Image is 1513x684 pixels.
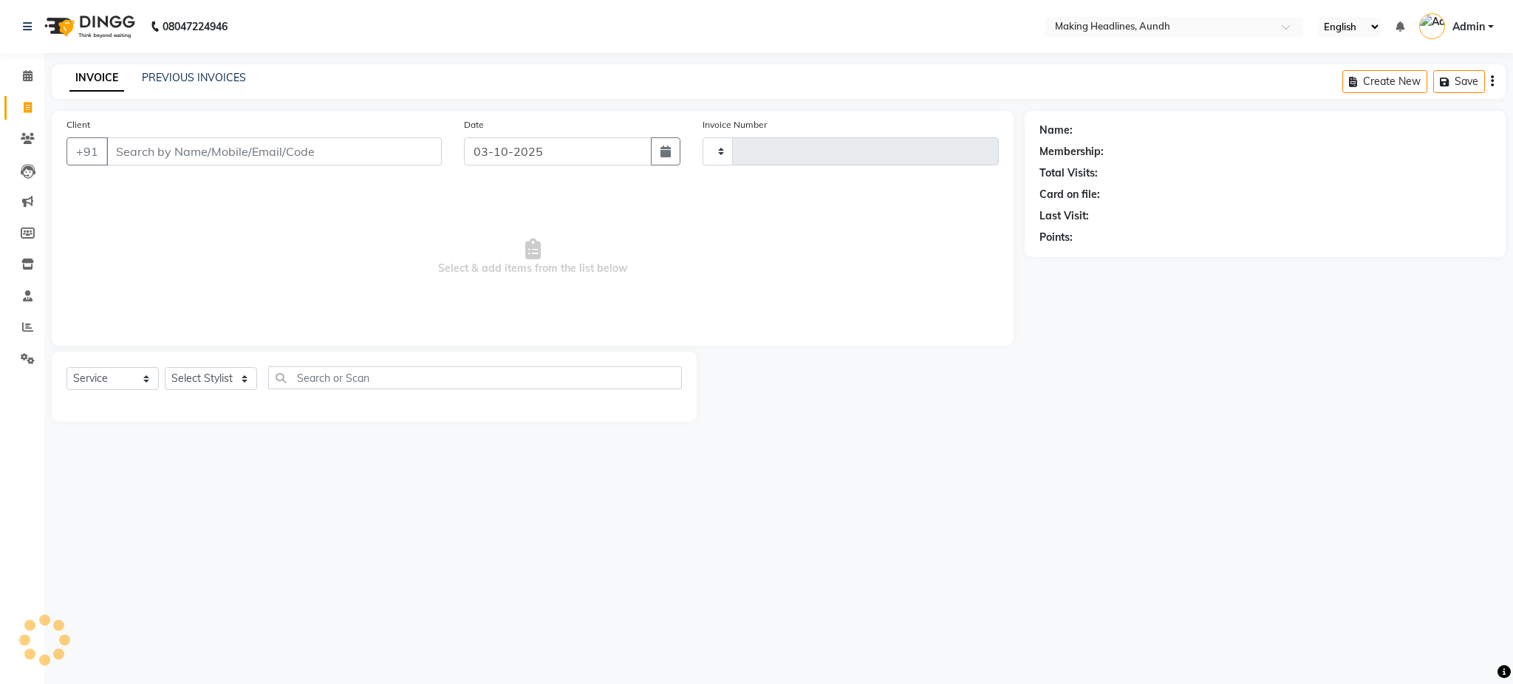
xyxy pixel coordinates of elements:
input: Search or Scan [268,366,682,389]
div: Card on file: [1039,187,1100,202]
div: Membership: [1039,144,1104,160]
span: Select & add items from the list below [66,183,999,331]
button: +91 [66,137,108,165]
div: Last Visit: [1039,208,1089,224]
img: logo [38,6,139,47]
label: Client [66,118,90,131]
button: Create New [1342,70,1427,93]
b: 08047224946 [163,6,228,47]
button: Save [1433,70,1485,93]
span: Admin [1452,19,1485,35]
div: Total Visits: [1039,165,1098,181]
label: Date [464,118,484,131]
a: PREVIOUS INVOICES [142,71,246,84]
input: Search by Name/Mobile/Email/Code [106,137,442,165]
div: Name: [1039,123,1073,138]
img: Admin [1419,13,1445,39]
a: INVOICE [69,65,124,92]
label: Invoice Number [703,118,767,131]
div: Points: [1039,230,1073,245]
